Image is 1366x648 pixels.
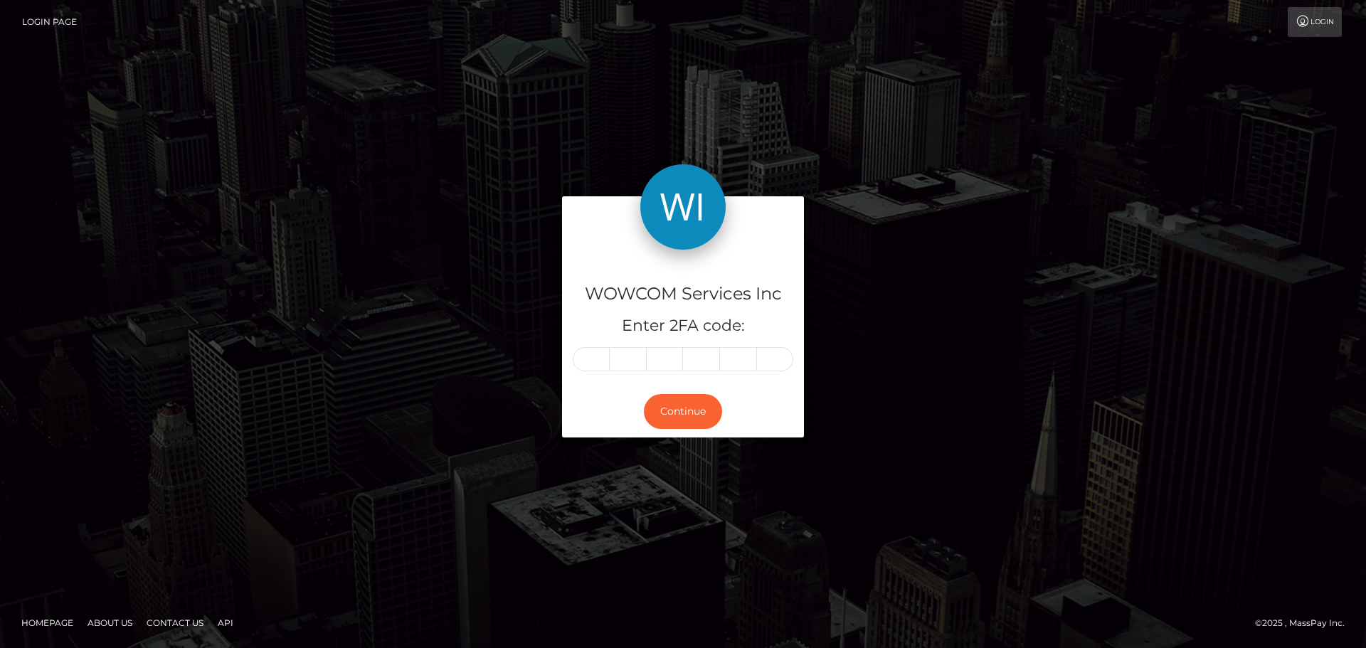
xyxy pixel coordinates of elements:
[16,612,79,634] a: Homepage
[82,612,138,634] a: About Us
[22,7,77,37] a: Login Page
[1288,7,1342,37] a: Login
[573,315,793,337] h5: Enter 2FA code:
[640,164,726,250] img: WOWCOM Services Inc
[141,612,209,634] a: Contact Us
[1255,615,1355,631] div: © 2025 , MassPay Inc.
[644,394,722,429] button: Continue
[573,282,793,307] h4: WOWCOM Services Inc
[212,612,239,634] a: API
